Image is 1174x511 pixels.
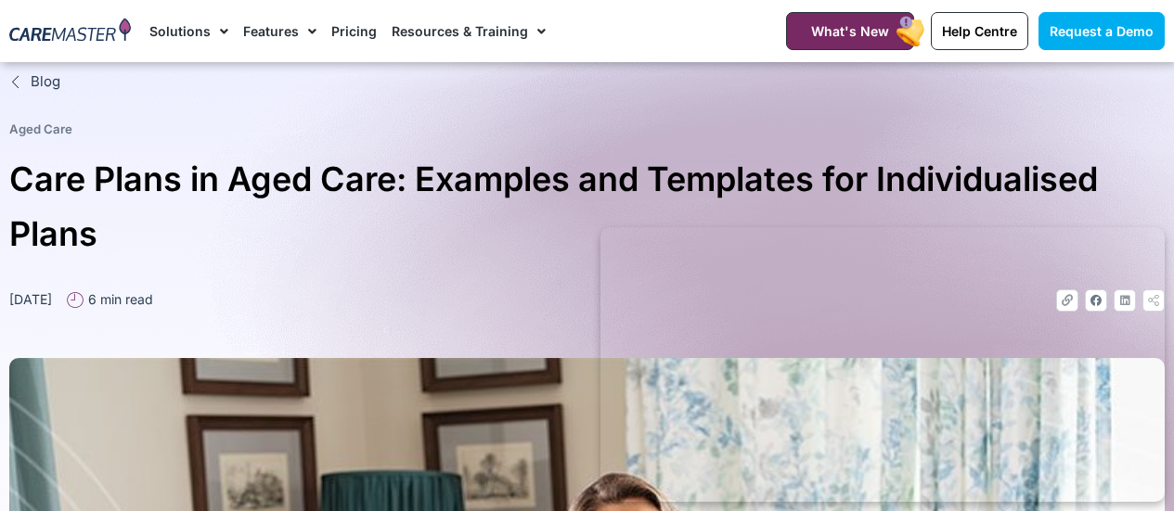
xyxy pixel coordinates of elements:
[26,71,60,93] span: Blog
[600,227,1165,502] iframe: Popup CTA
[9,152,1165,262] h1: Care Plans in Aged Care: Examples and Templates for Individualised Plans
[9,18,131,45] img: CareMaster Logo
[9,291,52,307] time: [DATE]
[1039,12,1165,50] a: Request a Demo
[811,23,889,39] span: What's New
[9,71,1165,93] a: Blog
[84,289,153,309] span: 6 min read
[931,12,1028,50] a: Help Centre
[942,23,1017,39] span: Help Centre
[786,12,914,50] a: What's New
[9,121,72,136] a: Aged Care
[1050,23,1154,39] span: Request a Demo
